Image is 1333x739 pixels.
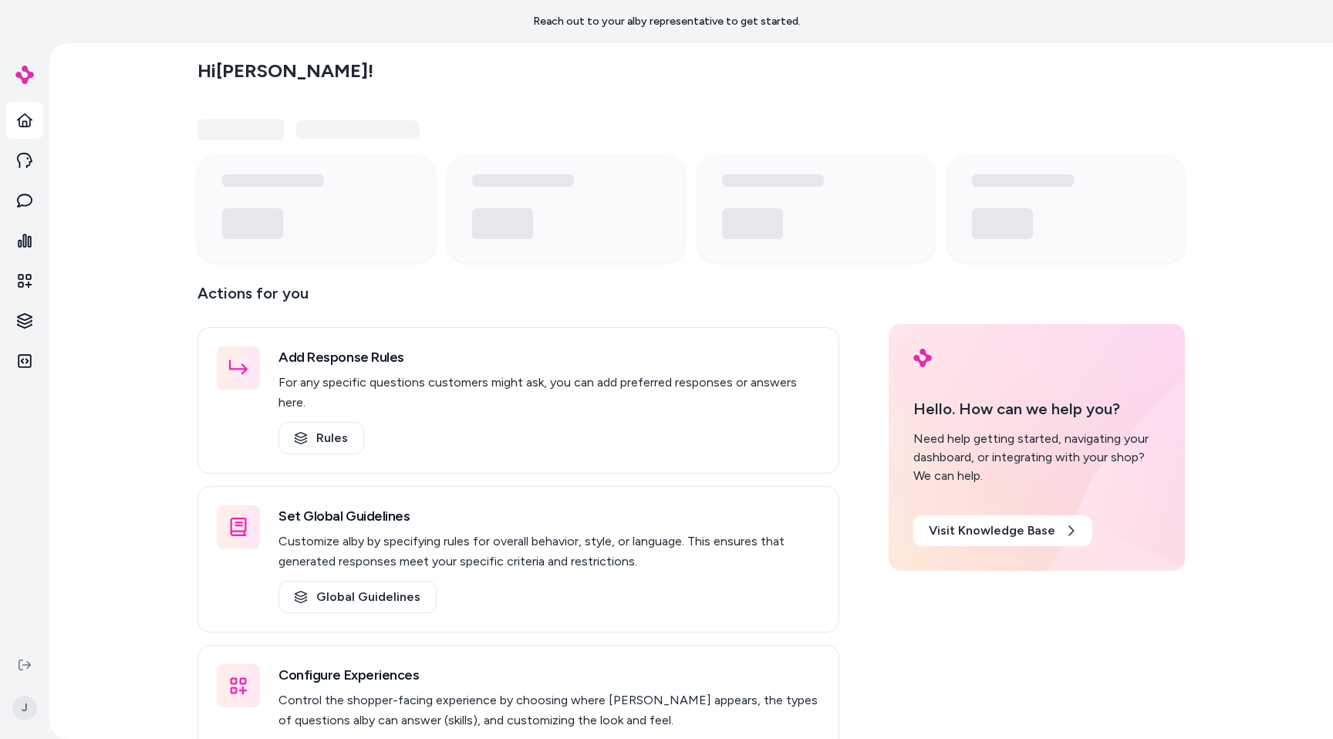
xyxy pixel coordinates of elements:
[533,14,801,29] p: Reach out to your alby representative to get started.
[913,349,932,367] img: alby Logo
[913,430,1160,485] div: Need help getting started, navigating your dashboard, or integrating with your shop? We can help.
[9,683,40,733] button: J
[913,515,1092,546] a: Visit Knowledge Base
[197,59,373,83] h2: Hi [PERSON_NAME] !
[278,505,820,527] h3: Set Global Guidelines
[15,66,34,84] img: alby Logo
[278,581,437,613] a: Global Guidelines
[12,696,37,720] span: J
[278,690,820,731] p: Control the shopper-facing experience by choosing where [PERSON_NAME] appears, the types of quest...
[197,281,839,318] p: Actions for you
[913,397,1160,420] p: Hello. How can we help you?
[278,346,820,368] h3: Add Response Rules
[278,422,364,454] a: Rules
[278,664,820,686] h3: Configure Experiences
[278,373,820,413] p: For any specific questions customers might ask, you can add preferred responses or answers here.
[278,531,820,572] p: Customize alby by specifying rules for overall behavior, style, or language. This ensures that ge...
